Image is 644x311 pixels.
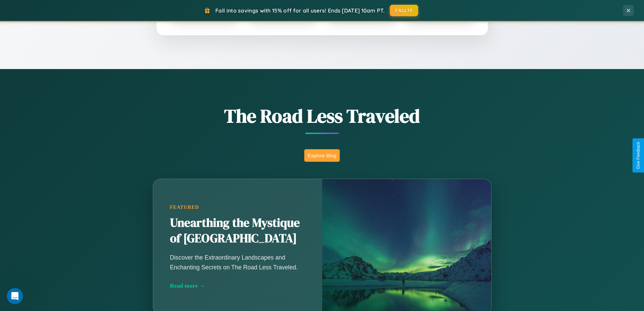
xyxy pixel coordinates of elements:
h2: Unearthing the Mystique of [GEOGRAPHIC_DATA] [170,215,305,246]
button: Explore Blog [304,149,340,162]
div: Give Feedback [636,142,641,169]
div: Featured [170,204,305,210]
h1: The Road Less Traveled [119,103,525,129]
div: Read more → [170,282,305,289]
iframe: Intercom live chat [7,288,23,304]
button: FALL15 [390,5,418,16]
p: Discover the Extraordinary Landscapes and Enchanting Secrets on The Road Less Traveled. [170,253,305,272]
span: Fall into savings with 15% off for all users! Ends [DATE] 10am PT. [215,7,385,14]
